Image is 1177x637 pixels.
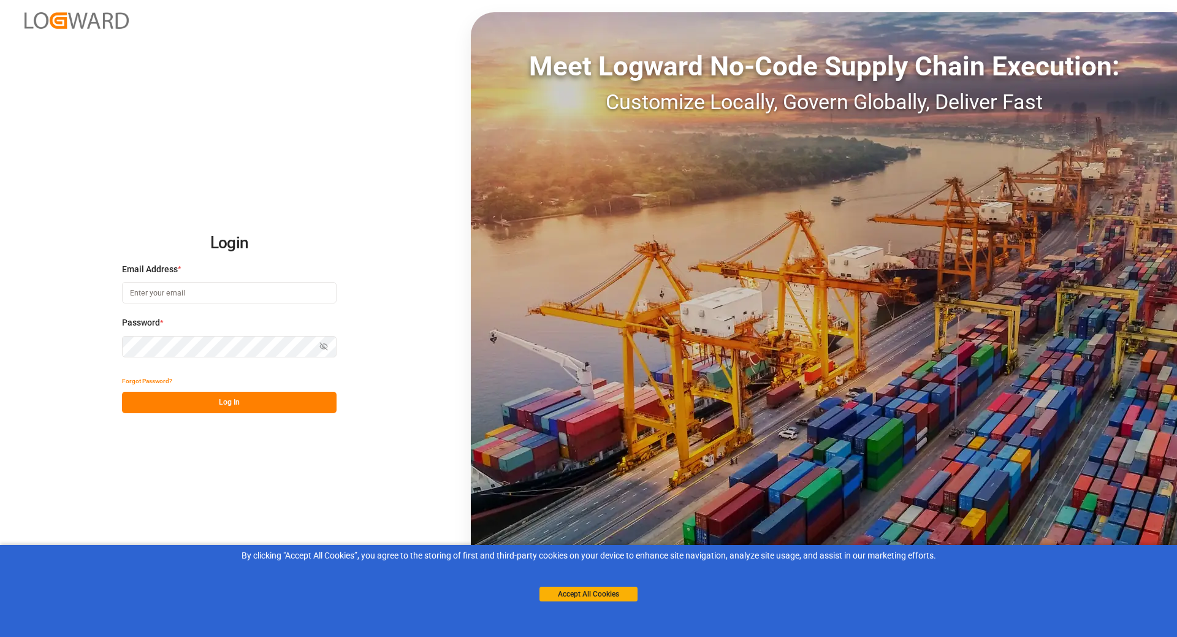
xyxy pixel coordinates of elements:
input: Enter your email [122,282,337,303]
span: Email Address [122,263,178,276]
h2: Login [122,224,337,263]
button: Forgot Password? [122,370,172,392]
div: Customize Locally, Govern Globally, Deliver Fast [471,86,1177,118]
span: Password [122,316,160,329]
div: Meet Logward No-Code Supply Chain Execution: [471,46,1177,86]
div: By clicking "Accept All Cookies”, you agree to the storing of first and third-party cookies on yo... [9,549,1168,562]
button: Accept All Cookies [539,587,638,601]
img: Logward_new_orange.png [25,12,129,29]
button: Log In [122,392,337,413]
